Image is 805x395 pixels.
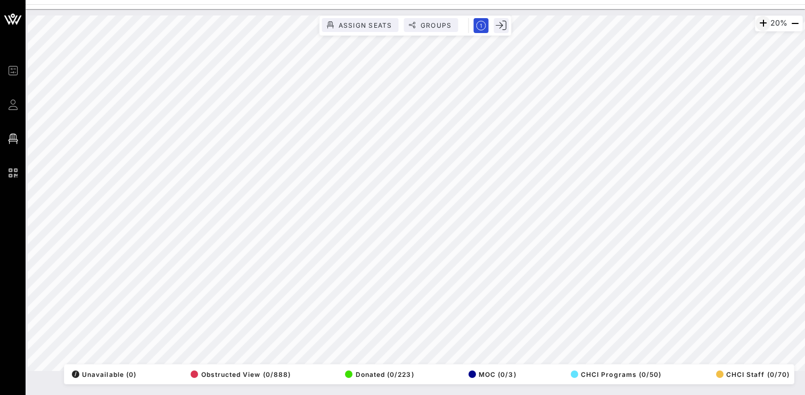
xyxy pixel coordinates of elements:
button: CHCI Staff (0/70) [713,367,790,382]
div: 20% [755,15,803,31]
button: Groups [404,18,458,32]
button: Donated (0/223) [342,367,414,382]
div: / [72,370,79,378]
button: Obstructed View (0/888) [187,367,291,382]
button: Assign Seats [322,18,399,32]
span: CHCI Programs (0/50) [571,370,662,378]
button: MOC (0/3) [465,367,516,382]
span: CHCI Staff (0/70) [716,370,790,378]
span: Donated (0/223) [345,370,414,378]
span: Unavailable (0) [72,370,136,378]
button: /Unavailable (0) [69,367,136,382]
span: MOC (0/3) [469,370,516,378]
button: CHCI Programs (0/50) [568,367,662,382]
span: Obstructed View (0/888) [191,370,291,378]
span: Assign Seats [338,21,392,29]
span: Groups [420,21,452,29]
